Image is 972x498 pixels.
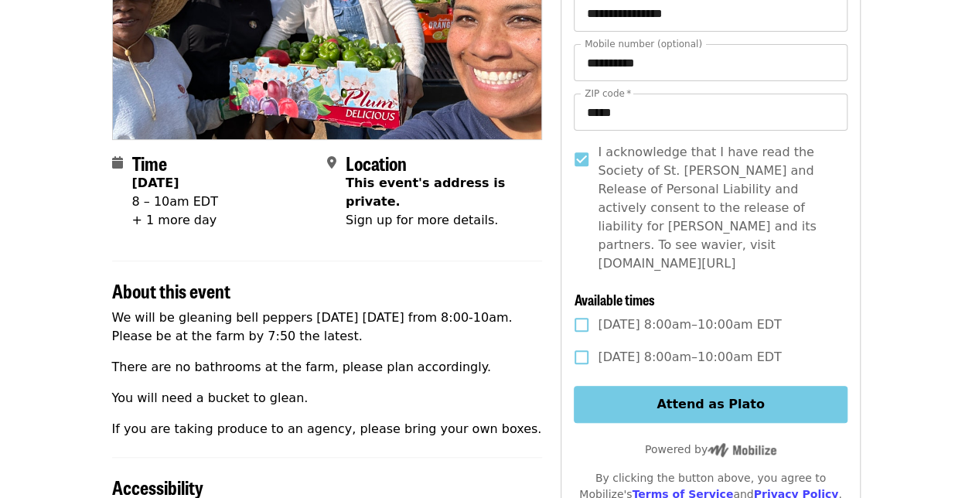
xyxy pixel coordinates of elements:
span: Sign up for more details. [346,213,498,227]
span: About this event [112,277,230,304]
p: You will need a bucket to glean. [112,389,543,408]
span: Powered by [645,443,776,455]
input: Mobile number (optional) [574,44,847,81]
label: ZIP code [585,89,631,98]
i: calendar icon [112,155,123,170]
span: This event's address is private. [346,176,505,209]
p: There are no bathrooms at the farm, please plan accordingly. [112,358,543,377]
span: Available times [574,289,654,309]
span: Time [132,149,167,176]
span: Location [346,149,407,176]
span: [DATE] 8:00am–10:00am EDT [598,348,781,367]
strong: [DATE] [132,176,179,190]
span: [DATE] 8:00am–10:00am EDT [598,316,781,334]
img: Powered by Mobilize [708,443,776,457]
p: If you are taking produce to an agency, please bring your own boxes. [112,420,543,438]
p: We will be gleaning bell peppers [DATE] [DATE] from 8:00-10am. Please be at the farm by 7:50 the ... [112,309,543,346]
button: Attend as Plato [574,386,847,423]
label: Mobile number (optional) [585,39,702,49]
input: ZIP code [574,94,847,131]
div: + 1 more day [132,211,218,230]
div: 8 – 10am EDT [132,193,218,211]
i: map-marker-alt icon [327,155,336,170]
span: I acknowledge that I have read the Society of St. [PERSON_NAME] and Release of Personal Liability... [598,143,834,273]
